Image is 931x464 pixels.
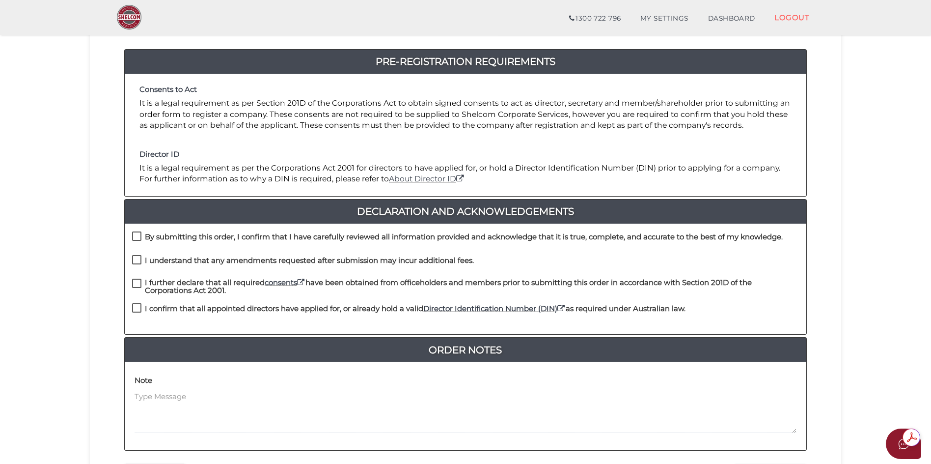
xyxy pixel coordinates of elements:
a: 1300 722 796 [559,9,630,29]
h4: I further declare that all required have been obtained from officeholders and members prior to su... [145,279,799,295]
h4: Consents to Act [139,86,792,94]
a: Order Notes [125,342,806,358]
h4: I confirm that all appointed directors have applied for, or already hold a valid as required unde... [145,305,685,313]
a: consents [265,278,305,287]
a: DASHBOARD [698,9,765,29]
h4: Director ID [139,150,792,159]
a: Pre-Registration Requirements [125,54,806,69]
a: LOGOUT [765,7,819,28]
button: Open asap [886,429,921,459]
h4: I understand that any amendments requested after submission may incur additional fees. [145,257,474,265]
a: Declaration And Acknowledgements [125,203,806,219]
h4: By submitting this order, I confirm that I have carefully reviewed all information provided and a... [145,233,783,241]
h4: Note [135,377,152,385]
p: It is a legal requirement as per Section 201D of the Corporations Act to obtain signed consents t... [139,98,792,131]
a: MY SETTINGS [630,9,698,29]
p: It is a legal requirement as per the Corporations Act 2001 for directors to have applied for, or ... [139,163,792,185]
a: Director Identification Number (DIN) [423,304,566,313]
a: About Director ID [389,174,465,183]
